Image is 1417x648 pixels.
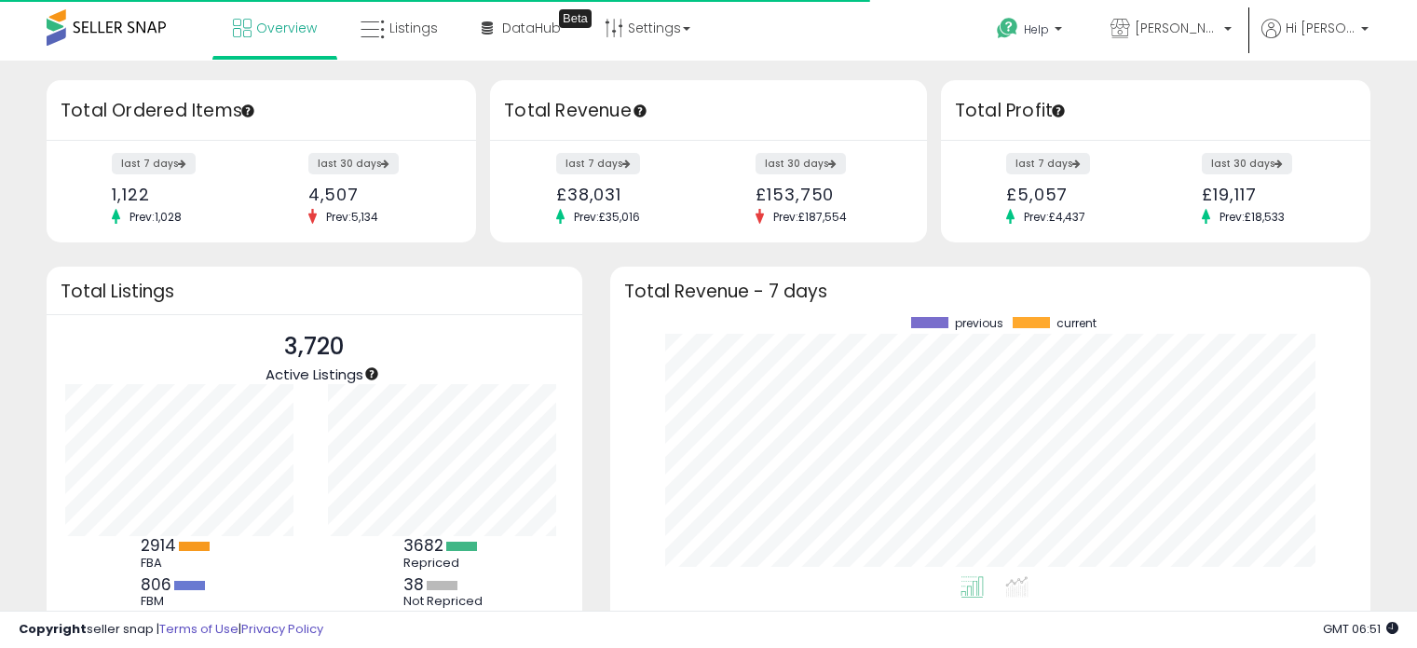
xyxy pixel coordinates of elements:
div: Tooltip anchor [1050,103,1067,119]
span: Prev: £187,554 [764,209,856,225]
a: Help [982,3,1081,61]
label: last 30 days [1202,153,1292,174]
div: Repriced [403,556,487,571]
b: 806 [141,573,171,596]
span: Prev: 1,028 [120,209,191,225]
div: seller snap | | [19,621,323,639]
div: £38,031 [556,185,695,204]
div: FBA [141,556,225,571]
div: Not Repriced [403,594,487,609]
div: £19,117 [1202,185,1337,204]
div: Tooltip anchor [632,103,648,119]
span: Active Listings [266,365,363,384]
p: 3,720 [266,329,363,365]
div: £5,057 [1006,185,1141,204]
a: Hi [PERSON_NAME] [1261,19,1369,61]
label: last 7 days [112,153,196,174]
div: Tooltip anchor [363,365,380,382]
b: 2914 [141,534,176,557]
span: Prev: £18,533 [1210,209,1294,225]
b: 3682 [403,534,443,557]
span: previous [955,317,1003,330]
label: last 30 days [308,153,399,174]
h3: Total Listings [61,284,568,298]
h3: Total Revenue [504,98,913,124]
span: Prev: £4,437 [1015,209,1095,225]
h3: Total Revenue - 7 days [624,284,1356,298]
span: [PERSON_NAME] [1135,19,1219,37]
h3: Total Ordered Items [61,98,462,124]
div: 1,122 [112,185,247,204]
span: Overview [256,19,317,37]
a: Terms of Use [159,620,238,638]
span: current [1056,317,1097,330]
span: Prev: 5,134 [317,209,388,225]
div: 4,507 [308,185,443,204]
span: DataHub [502,19,561,37]
i: Get Help [996,17,1019,40]
strong: Copyright [19,620,87,638]
b: 38 [403,573,424,596]
label: last 7 days [1006,153,1090,174]
div: £153,750 [756,185,894,204]
div: Tooltip anchor [559,9,592,28]
span: 2025-09-10 06:51 GMT [1323,620,1398,638]
div: Tooltip anchor [239,103,256,119]
label: last 7 days [556,153,640,174]
span: Help [1024,21,1049,37]
h3: Total Profit [955,98,1356,124]
label: last 30 days [756,153,846,174]
span: Hi [PERSON_NAME] [1286,19,1356,37]
a: Privacy Policy [241,620,323,638]
span: Listings [389,19,438,37]
span: Prev: £35,016 [565,209,649,225]
div: FBM [141,594,225,609]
